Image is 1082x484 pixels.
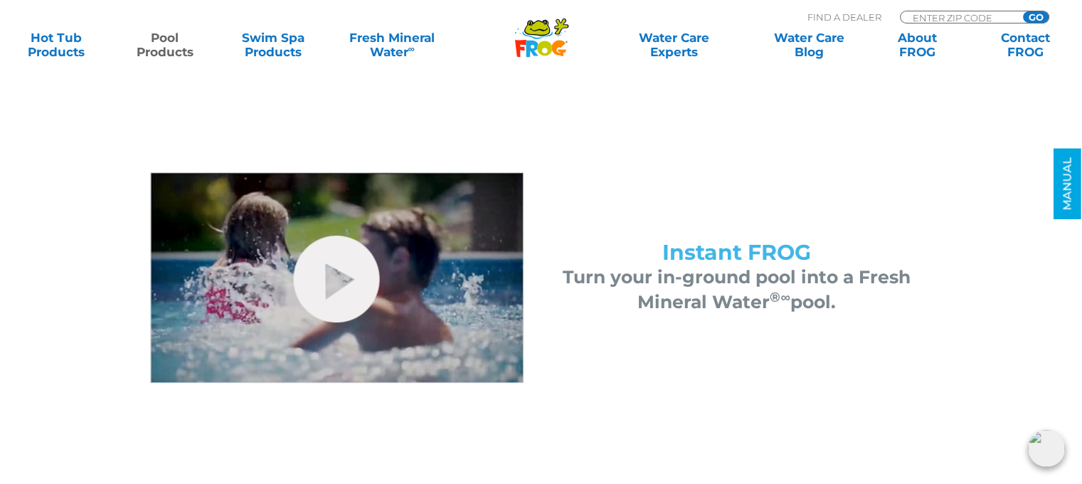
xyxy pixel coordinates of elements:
[875,31,959,59] a: AboutFROG
[1023,11,1049,23] input: GO
[605,31,743,59] a: Water CareExperts
[122,31,206,59] a: PoolProducts
[767,31,851,59] a: Water CareBlog
[662,239,811,265] span: Instant FROG
[14,31,98,59] a: Hot TubProducts
[563,266,911,312] span: Turn your in-ground pool into a Fresh Mineral Water pool.
[231,31,315,59] a: Swim SpaProducts
[408,43,414,54] sup: ∞
[770,289,790,305] sup: ®∞
[807,11,881,23] p: Find A Dealer
[1054,149,1081,219] a: MANUAL
[911,11,1007,23] input: Zip Code Form
[339,31,445,59] a: Fresh MineralWater∞
[150,172,524,383] img: flippin-frog-video-still
[1028,430,1065,467] img: openIcon
[984,31,1068,59] a: ContactFROG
